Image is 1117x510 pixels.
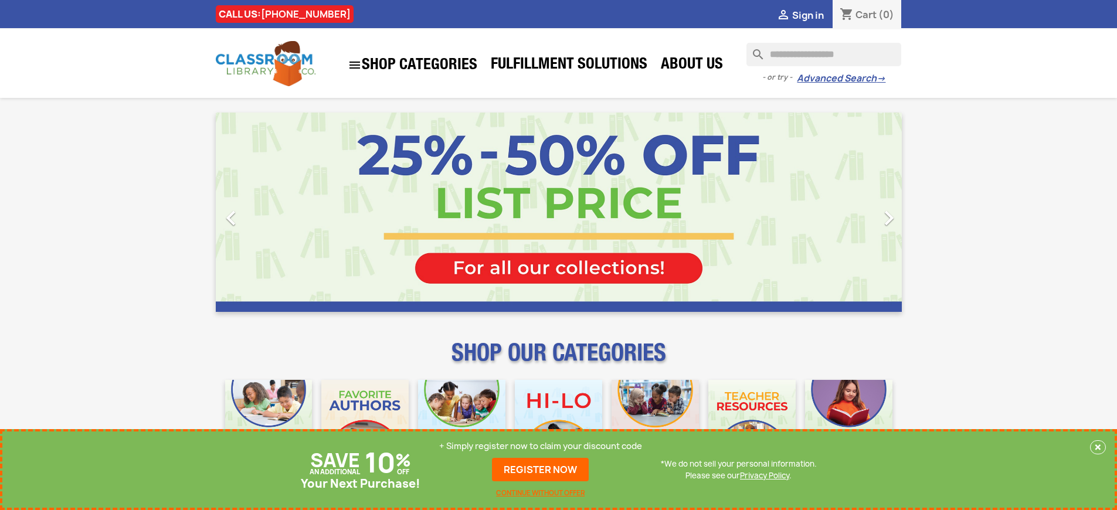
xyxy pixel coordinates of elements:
i:  [348,58,362,72]
a: SHOP CATEGORIES [342,52,483,78]
img: CLC_Teacher_Resources_Mobile.jpg [708,380,796,467]
img: CLC_Favorite_Authors_Mobile.jpg [321,380,409,467]
div: CALL US: [216,5,354,23]
a: [PHONE_NUMBER] [261,8,351,21]
img: CLC_Fiction_Nonfiction_Mobile.jpg [612,380,699,467]
ul: Carousel container [216,113,902,312]
img: CLC_Dyslexia_Mobile.jpg [805,380,892,467]
i: shopping_cart [840,8,854,22]
a: About Us [655,54,729,77]
img: CLC_Phonics_And_Decodables_Mobile.jpg [418,380,505,467]
input: Search [746,43,901,66]
span: → [877,73,885,84]
img: CLC_Bulk_Mobile.jpg [225,380,313,467]
i:  [874,203,904,233]
span: - or try - [762,72,797,83]
i:  [776,9,790,23]
span: (0) [878,8,894,21]
i:  [216,203,246,233]
a: Fulfillment Solutions [485,54,653,77]
i: search [746,43,760,57]
a: Advanced Search→ [797,73,885,84]
a:  Sign in [776,9,824,22]
p: SHOP OUR CATEGORIES [216,349,902,370]
img: CLC_HiLo_Mobile.jpg [515,380,602,467]
img: Classroom Library Company [216,41,315,86]
a: Previous [216,113,319,312]
span: Cart [855,8,877,21]
a: Next [799,113,902,312]
span: Sign in [792,9,824,22]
